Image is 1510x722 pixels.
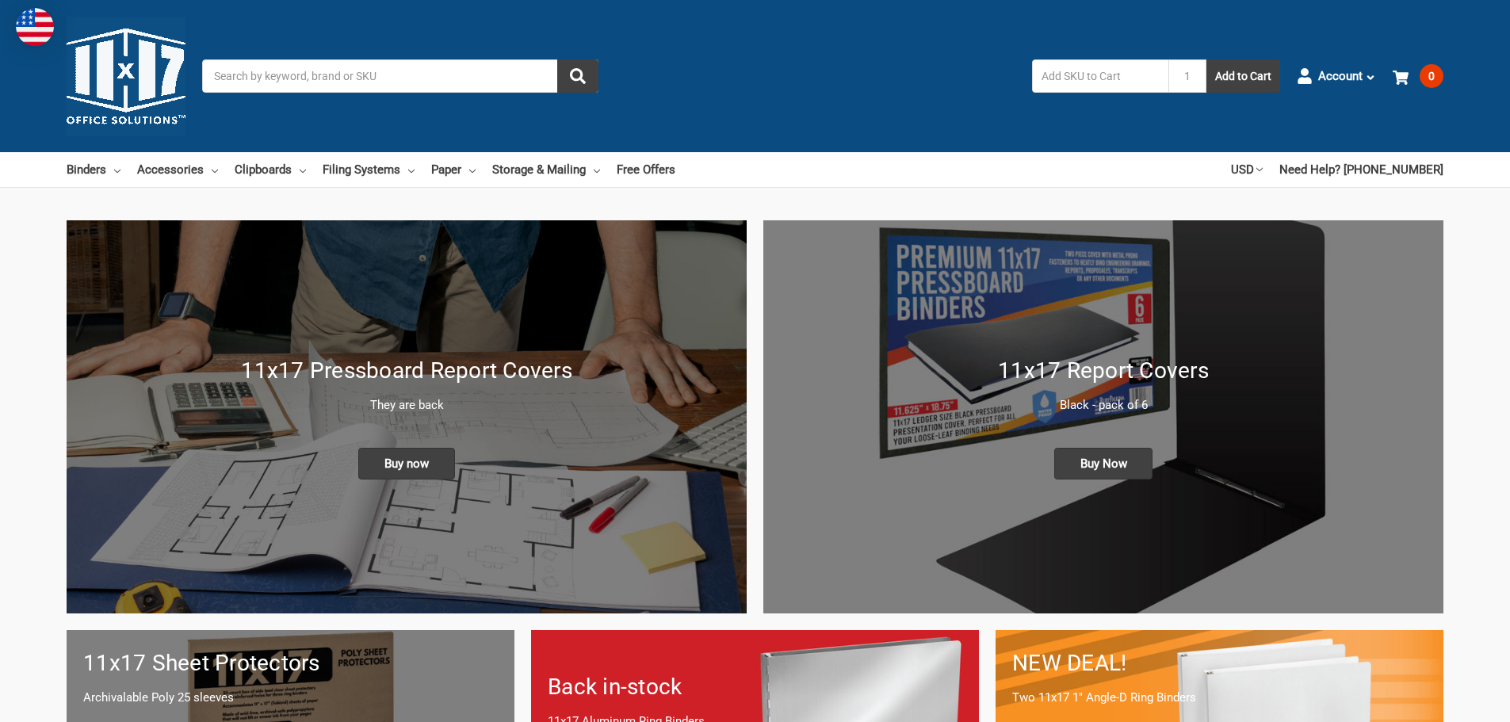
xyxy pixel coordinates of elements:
span: Account [1318,67,1363,86]
h1: Back in-stock [548,670,962,704]
span: 0 [1420,64,1443,88]
p: They are back [83,396,730,414]
button: Add to Cart [1206,59,1280,93]
p: Two 11x17 1" Angle-D Ring Binders [1012,689,1427,707]
a: Accessories [137,152,218,187]
span: Buy Now [1054,448,1153,479]
h1: 11x17 Report Covers [780,354,1427,388]
a: Account [1297,55,1376,97]
a: Paper [431,152,476,187]
a: New 11x17 Pressboard Binders 11x17 Pressboard Report Covers They are back Buy now [67,220,747,613]
a: USD [1231,152,1263,187]
img: 11x17 Report Covers [763,220,1443,613]
img: 11x17.com [67,17,185,136]
a: Free Offers [617,152,675,187]
h1: 11x17 Sheet Protectors [83,647,498,680]
span: Buy now [358,448,455,479]
h1: NEW DEAL! [1012,647,1427,680]
p: Archivalable Poly 25 sleeves [83,689,498,707]
input: Add SKU to Cart [1032,59,1168,93]
input: Search by keyword, brand or SKU [202,59,598,93]
img: duty and tax information for United States [16,8,54,46]
p: Black - pack of 6 [780,396,1427,414]
a: Filing Systems [323,152,415,187]
h1: 11x17 Pressboard Report Covers [83,354,730,388]
a: 0 [1393,55,1443,97]
img: New 11x17 Pressboard Binders [67,220,747,613]
a: Storage & Mailing [492,152,600,187]
a: Binders [67,152,120,187]
a: Need Help? [PHONE_NUMBER] [1279,152,1443,187]
a: Clipboards [235,152,306,187]
a: 11x17 Report Covers 11x17 Report Covers Black - pack of 6 Buy Now [763,220,1443,613]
